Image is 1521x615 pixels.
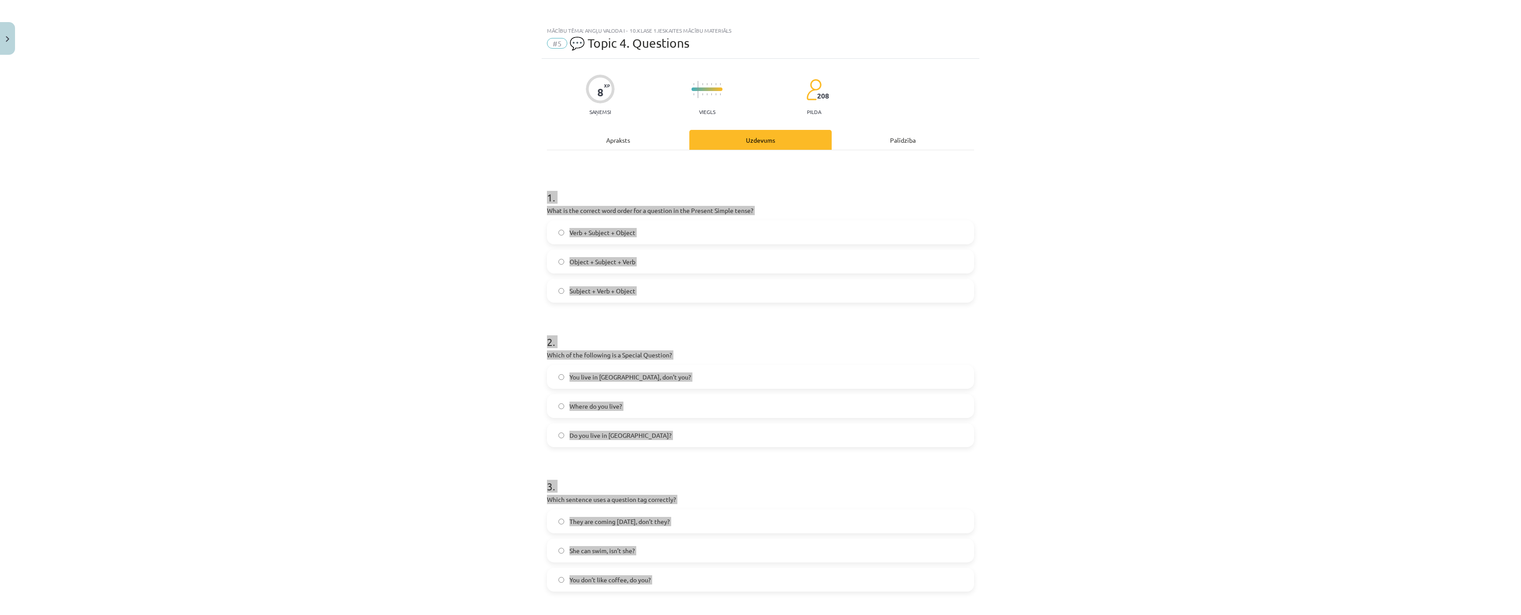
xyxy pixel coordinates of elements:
img: icon-short-line-57e1e144782c952c97e751825c79c345078a6d821885a25fce030b3d8c18986b.svg [702,93,703,95]
span: Do you live in [GEOGRAPHIC_DATA]? [569,431,672,440]
h1: 1 . [547,176,974,203]
img: icon-short-line-57e1e144782c952c97e751825c79c345078a6d821885a25fce030b3d8c18986b.svg [720,93,721,95]
input: Verb + Subject + Object [558,230,564,235]
span: Object + Subject + Verb [569,257,635,266]
div: Mācību tēma: Angļu valoda i - 10.klase 1.ieskaites mācību materiāls [547,27,974,34]
p: Which of the following is a Special Question? [547,350,974,360]
div: Palīdzība [832,130,974,150]
input: Object + Subject + Verb [558,259,564,265]
img: icon-short-line-57e1e144782c952c97e751825c79c345078a6d821885a25fce030b3d8c18986b.svg [711,93,712,95]
img: icon-short-line-57e1e144782c952c97e751825c79c345078a6d821885a25fce030b3d8c18986b.svg [702,83,703,85]
img: icon-short-line-57e1e144782c952c97e751825c79c345078a6d821885a25fce030b3d8c18986b.svg [711,83,712,85]
img: icon-short-line-57e1e144782c952c97e751825c79c345078a6d821885a25fce030b3d8c18986b.svg [707,93,707,95]
p: What is the correct word order for a question in the Present Simple tense? [547,206,974,215]
img: icon-close-lesson-0947bae3869378f0d4975bcd49f059093ad1ed9edebbc8119c70593378902aed.svg [6,36,9,42]
img: icon-short-line-57e1e144782c952c97e751825c79c345078a6d821885a25fce030b3d8c18986b.svg [707,83,707,85]
p: Saņemsi [586,109,615,115]
input: Do you live in [GEOGRAPHIC_DATA]? [558,433,564,438]
span: XP [604,83,610,88]
input: Subject + Verb + Object [558,288,564,294]
h1: 2 . [547,320,974,348]
span: You live in [GEOGRAPHIC_DATA], don’t you? [569,372,691,382]
div: Apraksts [547,130,689,150]
p: Viegls [699,109,715,115]
p: pilda [807,109,821,115]
span: You don’t like coffee, do you? [569,575,651,585]
h1: 3 . [547,465,974,492]
input: Where do you live? [558,403,564,409]
input: You live in [GEOGRAPHIC_DATA], don’t you? [558,374,564,380]
span: They are coming [DATE], don’t they? [569,517,670,526]
span: #5 [547,38,567,49]
div: Uzdevums [689,130,832,150]
span: Where do you live? [569,402,622,411]
img: icon-short-line-57e1e144782c952c97e751825c79c345078a6d821885a25fce030b3d8c18986b.svg [715,83,716,85]
img: icon-short-line-57e1e144782c952c97e751825c79c345078a6d821885a25fce030b3d8c18986b.svg [715,93,716,95]
span: Verb + Subject + Object [569,228,635,237]
input: She can swim, isn’t she? [558,548,564,554]
span: She can swim, isn’t she? [569,546,635,555]
span: Subject + Verb + Object [569,286,635,296]
span: 💬 Topic 4. Questions [569,36,689,50]
img: icon-short-line-57e1e144782c952c97e751825c79c345078a6d821885a25fce030b3d8c18986b.svg [693,83,694,85]
div: 8 [597,86,604,99]
span: 208 [817,92,829,100]
img: icon-short-line-57e1e144782c952c97e751825c79c345078a6d821885a25fce030b3d8c18986b.svg [720,83,721,85]
p: Which sentence uses a question tag correctly? [547,495,974,504]
input: You don’t like coffee, do you? [558,577,564,583]
input: They are coming [DATE], don’t they? [558,519,564,524]
img: icon-short-line-57e1e144782c952c97e751825c79c345078a6d821885a25fce030b3d8c18986b.svg [693,93,694,95]
img: students-c634bb4e5e11cddfef0936a35e636f08e4e9abd3cc4e673bd6f9a4125e45ecb1.svg [806,79,822,101]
